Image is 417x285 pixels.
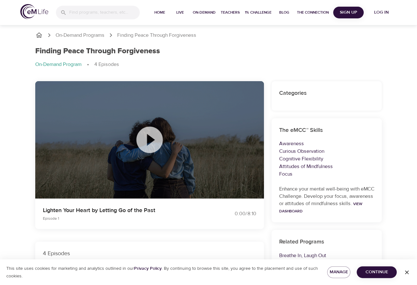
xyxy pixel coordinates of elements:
h1: Finding Peace Through Forgiveness [35,47,160,56]
span: Blog [277,9,292,16]
p: Awareness [279,140,374,147]
h6: Related Programs [279,237,374,247]
p: Enhance your mental well-being with eMCC Challenge. Develop your focus, awareness or attitudes of... [279,185,374,215]
p: On-Demand Program [35,61,82,68]
h6: The eMCC™ Skills [279,126,374,135]
nav: breadcrumb [35,61,382,68]
span: Log in [369,9,394,16]
p: Curious Observation [279,147,374,155]
span: Manage [332,268,345,276]
p: Cognitive Flexibility [279,155,374,163]
p: Focus [279,170,374,178]
span: Home [152,9,167,16]
span: On-Demand [193,9,216,16]
button: Manage [327,266,350,278]
p: 4 Episodes [43,249,256,258]
span: Sign Up [336,9,361,16]
p: Episode 1 [43,216,201,221]
span: Live [172,9,188,16]
div: 0:00 / 8:10 [209,210,256,217]
a: Breathe In, Laugh Out [279,252,326,259]
h6: Categories [279,89,374,98]
p: Attitudes of Mindfulness [279,163,374,170]
a: On-Demand Programs [56,32,104,39]
button: Continue [357,266,397,278]
span: 1% Challenge [245,9,272,16]
span: Continue [362,268,392,276]
button: Sign Up [333,7,364,18]
img: logo [20,4,48,19]
span: The Connection [297,9,329,16]
p: 4 Episodes [94,61,119,68]
p: Lighten Your Heart by Letting Go of the Past [43,206,201,215]
span: Teachers [221,9,240,16]
p: Finding Peace Through Forgiveness [117,32,196,39]
input: Find programs, teachers, etc... [69,6,140,19]
nav: breadcrumb [35,31,382,39]
a: Privacy Policy [134,266,162,271]
button: Log in [366,7,397,18]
